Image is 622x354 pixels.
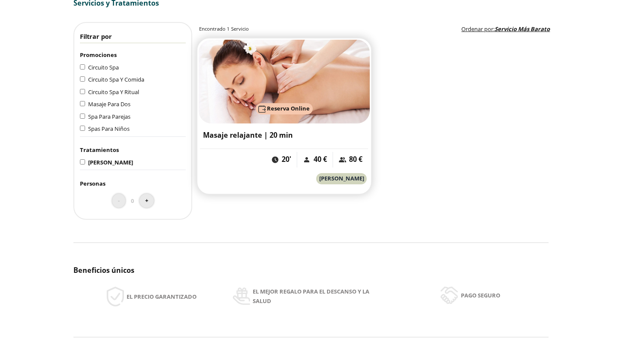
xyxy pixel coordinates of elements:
[88,158,133,166] span: [PERSON_NAME]
[282,155,291,164] span: 20'
[256,103,313,114] button: Reserva Online
[461,25,550,34] label: :
[140,194,154,208] button: +
[88,88,139,96] span: Circuito Spa Y Ritual
[314,155,327,164] span: 40 €
[461,25,493,33] span: Ordenar por
[319,174,364,182] span: [PERSON_NAME]
[127,292,197,301] span: El precio garantizado
[88,100,130,108] span: Masaje Para Dos
[112,194,125,208] button: -
[197,38,372,195] a: Reserva OnlineMasaje relajante | 20 min20'40 €80 €[PERSON_NAME]
[461,291,500,300] span: Pago seguro
[80,32,112,41] span: Filtrar por
[199,25,249,32] h2: Encontrado 1 Servicio
[267,104,310,112] span: Reserva Online
[80,180,105,187] span: Personas
[316,173,367,184] button: [PERSON_NAME]
[80,51,117,59] span: Promociones
[88,63,119,71] span: Circuito Spa
[203,130,365,140] h3: Masaje relajante | 20 min
[88,76,144,83] span: Circuito Spa Y Comida
[131,196,134,205] span: 0
[88,125,130,133] span: Spas Para Niños
[349,155,362,164] span: 80 €
[88,113,130,120] span: Spa Para Parejas
[495,25,550,33] span: Servicio Más Barato
[73,265,134,275] span: Beneficios únicos
[253,287,389,306] span: El mejor regalo para el descanso y la salud
[80,146,119,154] span: Tratamientos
